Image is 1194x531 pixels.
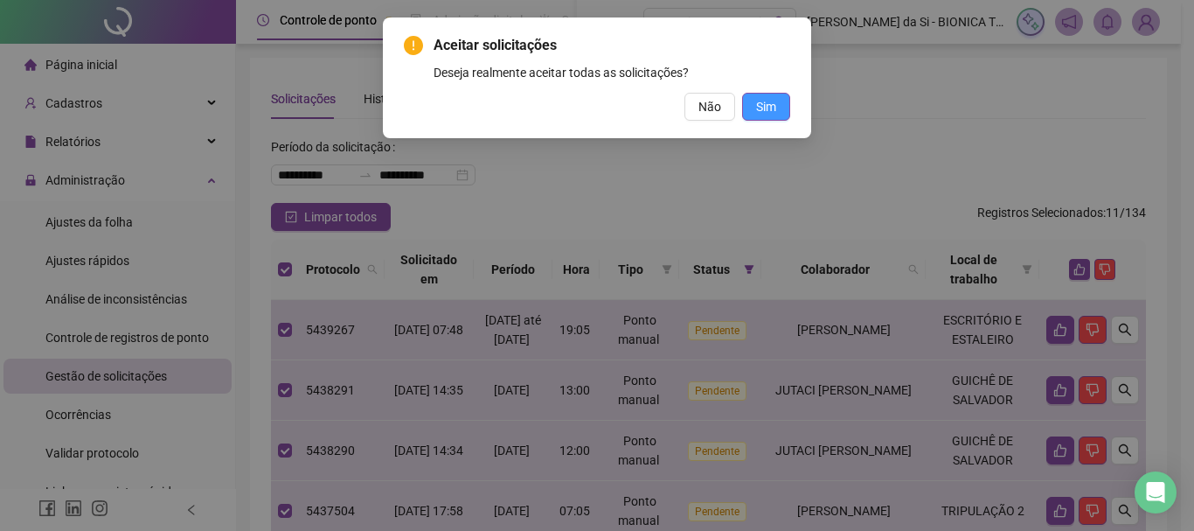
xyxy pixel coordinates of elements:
button: Não [684,93,735,121]
button: Sim [742,93,790,121]
span: Aceitar solicitações [434,35,790,56]
span: exclamation-circle [404,36,423,55]
div: Open Intercom Messenger [1135,472,1177,514]
span: Sim [756,97,776,116]
div: Deseja realmente aceitar todas as solicitações? [434,63,790,82]
span: Não [698,97,721,116]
